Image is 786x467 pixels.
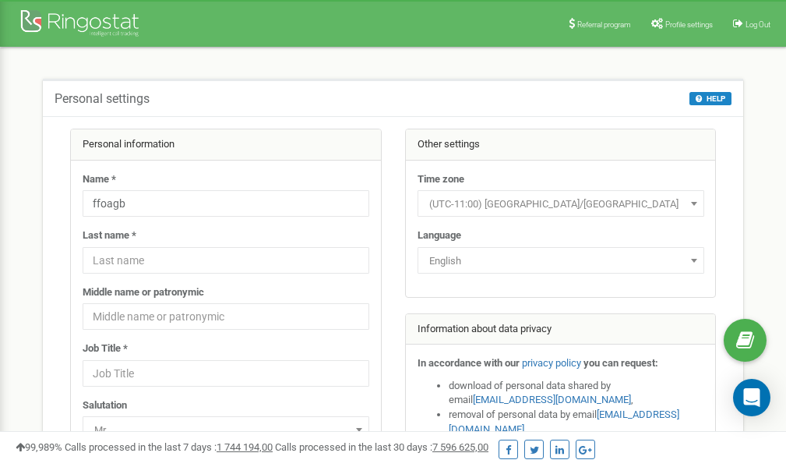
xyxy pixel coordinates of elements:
label: Last name * [83,228,136,243]
a: privacy policy [522,357,581,369]
span: (UTC-11:00) Pacific/Midway [418,190,704,217]
div: Information about data privacy [406,314,716,345]
span: Referral program [577,20,631,29]
li: removal of personal data by email , [449,408,704,437]
span: English [418,247,704,274]
span: Mr. [83,416,369,443]
input: Job Title [83,360,369,387]
u: 1 744 194,00 [217,441,273,453]
span: Mr. [88,419,364,441]
input: Name [83,190,369,217]
div: Other settings [406,129,716,161]
strong: you can request: [583,357,658,369]
span: 99,989% [16,441,62,453]
div: Personal information [71,129,381,161]
a: [EMAIL_ADDRESS][DOMAIN_NAME] [473,394,631,405]
li: download of personal data shared by email , [449,379,704,408]
label: Salutation [83,398,127,413]
input: Last name [83,247,369,274]
span: Calls processed in the last 7 days : [65,441,273,453]
div: Open Intercom Messenger [733,379,770,416]
span: Log Out [745,20,770,29]
h5: Personal settings [55,92,150,106]
input: Middle name or patronymic [83,303,369,330]
span: (UTC-11:00) Pacific/Midway [423,193,699,215]
label: Middle name or patronymic [83,285,204,300]
button: HELP [689,92,731,105]
u: 7 596 625,00 [432,441,488,453]
label: Name * [83,172,116,187]
strong: In accordance with our [418,357,520,369]
label: Time zone [418,172,464,187]
span: Profile settings [665,20,713,29]
label: Job Title * [83,341,128,356]
span: Calls processed in the last 30 days : [275,441,488,453]
label: Language [418,228,461,243]
span: English [423,250,699,272]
